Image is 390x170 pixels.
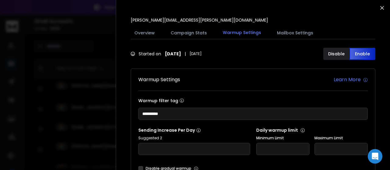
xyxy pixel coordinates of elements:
[165,51,181,57] strong: [DATE]
[138,76,180,83] h1: Warmup Settings
[256,127,368,133] p: Daily warmup limit
[138,127,250,133] p: Sending Increase Per Day
[256,136,310,141] label: Minimum Limit
[167,26,211,40] button: Campaign Stats
[131,26,158,40] button: Overview
[273,26,317,40] button: Mailbox Settings
[185,51,186,57] span: |
[334,76,368,83] a: Learn More
[323,48,349,60] button: Disable
[190,51,202,56] span: [DATE]
[314,136,368,141] label: Maximum Limit
[368,149,382,164] div: Open Intercom Messenger
[323,48,375,60] button: DisableEnable
[349,48,376,60] button: Enable
[131,51,202,57] div: Started on
[138,98,368,103] label: Warmup filter tag
[138,136,250,141] p: Suggested 2
[219,26,265,40] button: Warmup Settings
[131,17,268,23] p: [PERSON_NAME][EMAIL_ADDRESS][PERSON_NAME][DOMAIN_NAME]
